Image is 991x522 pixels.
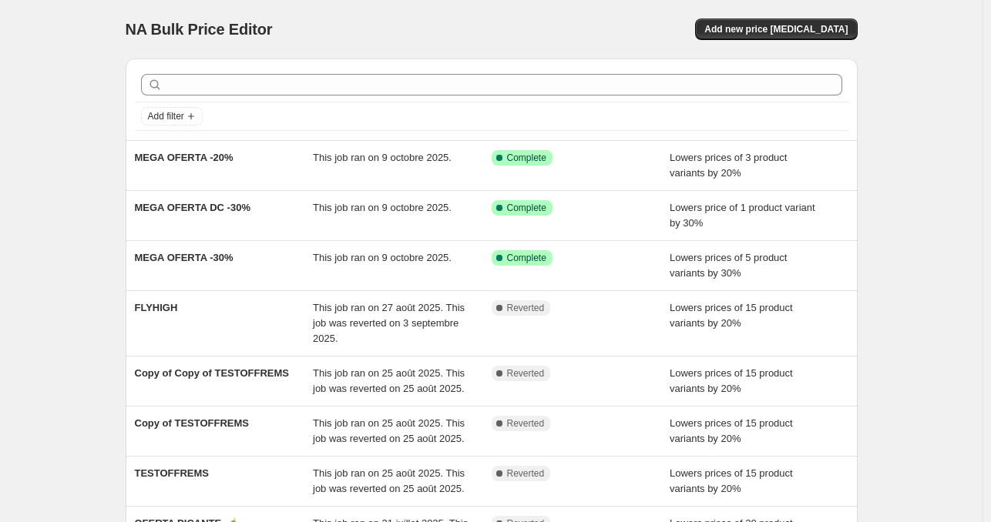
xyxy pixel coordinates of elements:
span: Copy of TESTOFFREMS [135,417,250,429]
span: Add new price [MEDICAL_DATA] [704,23,848,35]
span: Reverted [507,367,545,380]
span: NA Bulk Price Editor [126,21,273,38]
span: This job ran on 9 octobre 2025. [313,202,452,213]
span: Lowers prices of 5 product variants by 30% [670,252,787,279]
span: Copy of Copy of TESTOFFREMS [135,367,290,379]
span: Reverted [507,417,545,430]
span: Reverted [507,302,545,314]
span: This job ran on 9 octobre 2025. [313,152,452,163]
span: Complete [507,202,546,214]
span: FLYHIGH [135,302,178,313]
span: Lowers prices of 15 product variants by 20% [670,367,793,394]
span: MEGA OFERTA DC -30% [135,202,250,213]
span: This job ran on 25 août 2025. This job was reverted on 25 août 2025. [313,417,465,444]
span: Lowers price of 1 product variant by 30% [670,202,815,229]
button: Add new price [MEDICAL_DATA] [695,18,857,40]
span: This job ran on 25 août 2025. This job was reverted on 25 août 2025. [313,367,465,394]
span: TESTOFFREMS [135,467,210,479]
span: Add filter [148,110,184,122]
span: This job ran on 25 août 2025. This job was reverted on 25 août 2025. [313,467,465,494]
span: This job ran on 27 août 2025. This job was reverted on 3 septembre 2025. [313,302,465,344]
span: Lowers prices of 3 product variants by 20% [670,152,787,179]
span: Lowers prices of 15 product variants by 20% [670,467,793,494]
button: Add filter [141,107,203,125]
span: MEGA OFERTA -30% [135,252,233,263]
span: Complete [507,252,546,264]
span: Complete [507,152,546,164]
span: Lowers prices of 15 product variants by 20% [670,417,793,444]
span: MEGA OFERTA -20% [135,152,233,163]
span: This job ran on 9 octobre 2025. [313,252,452,263]
span: Lowers prices of 15 product variants by 20% [670,302,793,329]
span: Reverted [507,467,545,480]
